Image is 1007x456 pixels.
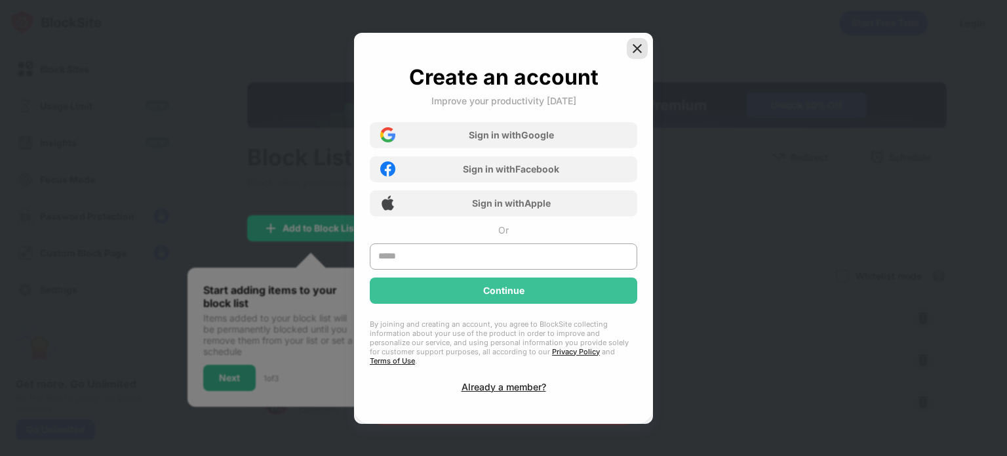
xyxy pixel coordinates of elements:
div: Sign in with Apple [472,197,551,209]
div: Sign in with Google [469,129,554,140]
img: google-icon.png [380,127,395,142]
div: Improve your productivity [DATE] [431,95,576,106]
a: Terms of Use [370,356,415,365]
div: Sign in with Facebook [463,163,559,175]
img: apple-icon.png [380,196,395,211]
div: Or [498,224,509,236]
div: By joining and creating an account, you agree to BlockSite collecting information about your use ... [370,320,637,365]
img: facebook-icon.png [380,161,395,176]
div: Continue [483,285,524,296]
div: Create an account [409,64,599,90]
div: Already a member? [462,381,546,392]
a: Privacy Policy [552,347,600,356]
